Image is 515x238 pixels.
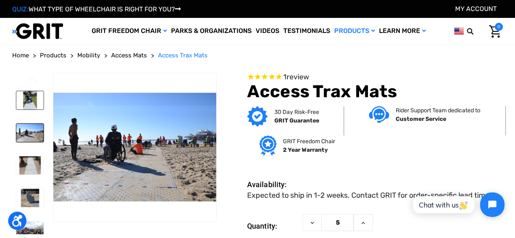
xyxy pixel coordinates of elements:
[396,106,480,115] p: Rider Support Team dedicated to
[158,52,208,59] span: Access Trax Mats
[495,23,503,31] span: 0
[283,146,328,153] strong: 2 Year Warranty
[454,26,464,36] img: us.png
[455,5,497,13] a: Account
[247,179,298,190] dt: Availability:
[158,51,208,60] a: Access Trax Mats
[40,51,66,60] a: Products
[111,51,147,60] a: Access Mats
[377,18,428,44] a: Learn More
[483,23,503,40] a: Cart with 0 items
[12,23,63,39] img: GRIT All-Terrain Wheelchair and Mobility Equipment
[16,91,44,109] img: Access Trax Mats
[247,73,503,82] span: Rated 5.0 out of 5 stars 1 reviews
[274,117,319,124] strong: GRIT Guarantee
[12,5,181,13] a: QUIZ:WHAT TYPE OF WHEELCHAIR IS RIGHT FOR YOU?
[286,72,309,81] span: review
[16,189,44,207] img: Access Trax Mats
[12,52,29,59] span: Home
[169,18,254,44] a: Parks & Organizations
[274,108,319,116] p: 30 Day Risk-Free
[16,156,44,175] img: Access Trax Mats
[254,18,281,44] a: Videos
[396,116,446,122] strong: Customer Service
[40,52,66,59] span: Products
[23,76,40,86] button: Go to slide 6 of 6
[281,18,332,44] a: Testimonials
[90,18,169,44] a: GRIT Freedom Chair
[12,51,29,60] a: Home
[53,93,216,201] img: Access Trax Mats
[489,25,501,38] img: Cart
[12,51,503,60] nav: Breadcrumb
[16,124,44,142] img: Access Trax Mats
[247,106,267,127] img: GRIT Guarantee
[369,106,389,123] img: Customer service
[12,5,28,13] span: QUIZ:
[77,51,100,60] a: Mobility
[332,18,377,44] a: Products
[247,81,503,102] h1: Access Trax Mats
[404,186,511,224] iframe: Tidio Chat
[247,190,495,201] dd: Expected to ship in 1-2 weeks. Contact GRIT for order-specific lead times.
[283,137,335,146] p: GRIT Freedom Chair
[111,52,147,59] span: Access Mats
[283,72,309,81] span: 1 reviews
[471,23,483,40] input: Search
[259,135,276,156] img: Grit freedom
[77,52,100,59] span: Mobility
